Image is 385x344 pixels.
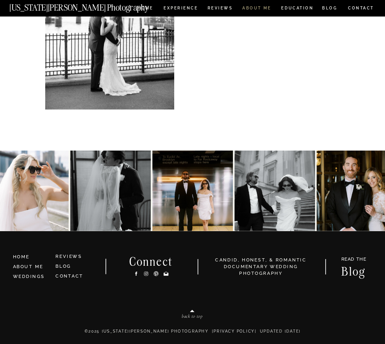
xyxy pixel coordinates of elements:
[13,274,45,279] a: WEDDINGS
[121,256,181,266] h2: Connect
[13,253,50,260] a: HOME
[208,6,232,12] a: REVIEWS
[348,5,374,12] a: CONTACT
[214,329,254,334] a: Privacy Policy
[242,6,271,12] a: ABOUT ME
[322,6,337,12] a: BLOG
[280,6,314,12] a: EDUCATION
[70,151,151,231] img: Anna & Felipe — embracing the moment, and the magic follows.
[13,264,43,269] a: ABOUT ME
[154,314,230,321] a: back to top
[55,254,82,259] a: REVIEWS
[152,151,233,231] img: K&J
[164,6,197,12] a: Experience
[55,274,83,279] a: CONTACT
[338,257,370,263] a: READ THE
[335,266,372,276] a: Blog
[9,3,171,9] a: [US_STATE][PERSON_NAME] Photography
[136,6,155,12] a: HOME
[207,257,315,277] h3: candid, honest, & romantic Documentary Wedding photography
[55,263,71,269] a: BLOG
